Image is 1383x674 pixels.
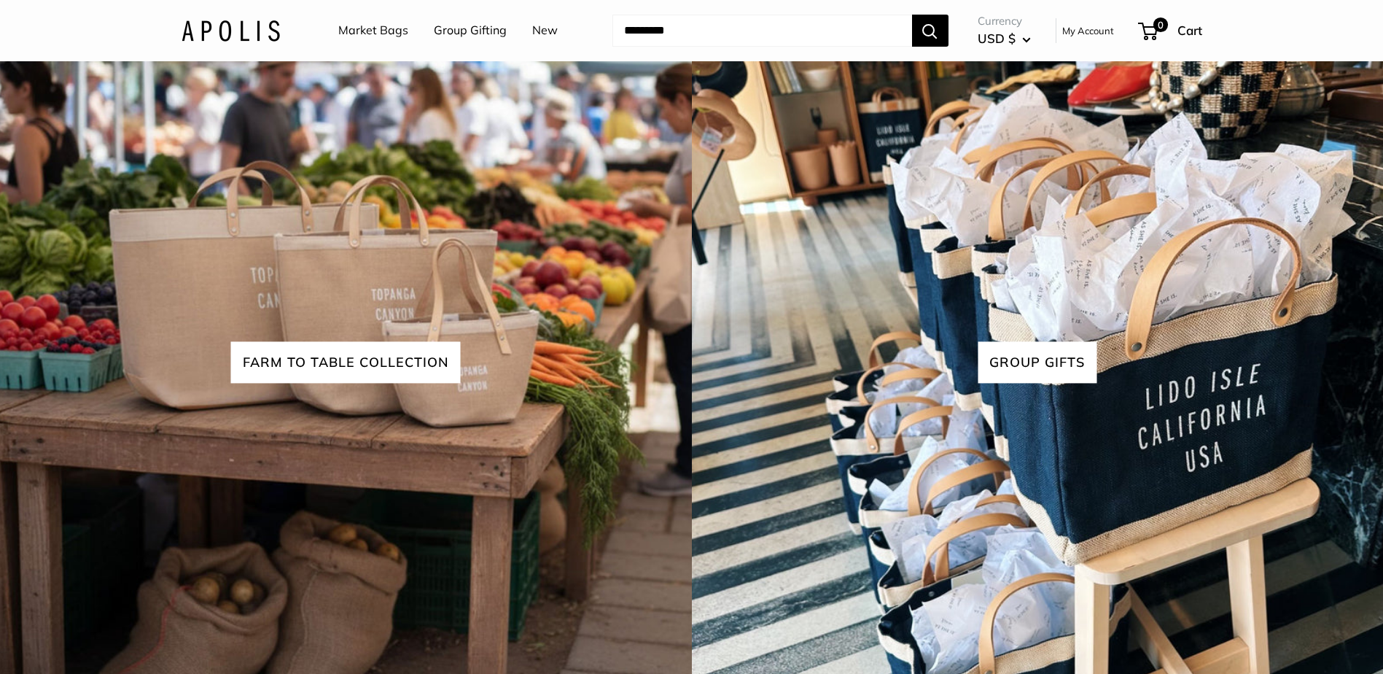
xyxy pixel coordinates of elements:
[978,31,1016,46] span: USD $
[12,619,156,662] iframe: Sign Up via Text for Offers
[1062,22,1114,39] a: My Account
[532,20,558,42] a: New
[978,11,1031,31] span: Currency
[912,15,948,47] button: Search
[231,341,461,383] span: Farm To Table collection
[1139,19,1202,42] a: 0 Cart
[1177,23,1202,38] span: Cart
[978,341,1096,383] span: Group GIFTS
[434,20,507,42] a: Group Gifting
[978,27,1031,50] button: USD $
[182,20,280,41] img: Apolis
[1153,18,1167,32] span: 0
[612,15,912,47] input: Search...
[338,20,408,42] a: Market Bags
